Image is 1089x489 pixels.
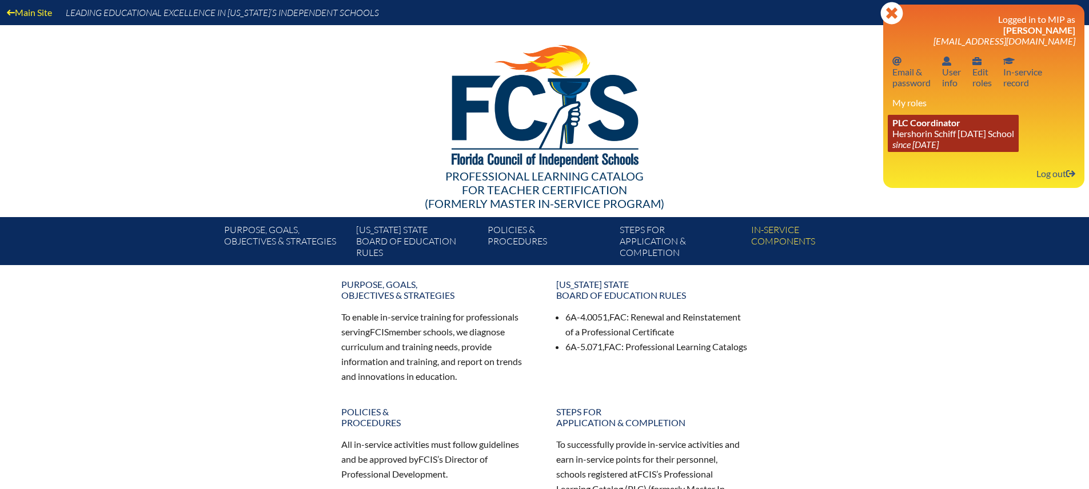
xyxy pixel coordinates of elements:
a: Main Site [2,5,57,20]
a: Steps forapplication & completion [615,222,747,265]
span: PLC Coordinator [892,117,960,128]
span: FCIS [637,468,656,479]
svg: User info [942,57,951,66]
a: User infoUserinfo [938,53,966,90]
a: Policies &Procedures [334,402,540,432]
a: Purpose, goals,objectives & strategies [220,222,351,265]
a: Policies &Procedures [483,222,615,265]
a: [US_STATE] StateBoard of Education rules [352,222,483,265]
a: In-servicecomponents [747,222,878,265]
a: Log outLog out [1032,166,1080,181]
span: FCIS [370,326,389,337]
span: FAC [604,341,621,352]
a: [US_STATE] StateBoard of Education rules [549,274,755,305]
a: Email passwordEmail &password [888,53,935,90]
span: for Teacher Certification [462,183,627,197]
h3: My roles [892,97,1075,108]
a: User infoEditroles [968,53,996,90]
a: Purpose, goals,objectives & strategies [334,274,540,305]
a: Steps forapplication & completion [549,402,755,432]
span: [EMAIL_ADDRESS][DOMAIN_NAME] [934,35,1075,46]
li: 6A-4.0051, : Renewal and Reinstatement of a Professional Certificate [565,310,748,339]
span: FCIS [418,454,437,464]
span: [PERSON_NAME] [1003,25,1075,35]
p: To enable in-service training for professionals serving member schools, we diagnose curriculum an... [341,310,533,383]
svg: User info [972,57,982,66]
h3: Logged in to MIP as [892,14,1075,46]
li: 6A-5.071, : Professional Learning Catalogs [565,339,748,354]
a: PLC Coordinator ​Hershorin Schiff [DATE] School since [DATE] [888,115,1019,152]
svg: Close [880,2,903,25]
svg: Log out [1066,169,1075,178]
span: FAC [609,311,627,322]
svg: Email password [892,57,901,66]
a: In-service recordIn-servicerecord [999,53,1047,90]
p: All in-service activities must follow guidelines and be approved by ’s Director of Professional D... [341,437,533,482]
svg: In-service record [1003,57,1015,66]
img: FCISlogo221.eps [426,25,663,181]
i: since [DATE] [892,139,939,150]
div: Professional Learning Catalog (formerly Master In-service Program) [216,169,874,210]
